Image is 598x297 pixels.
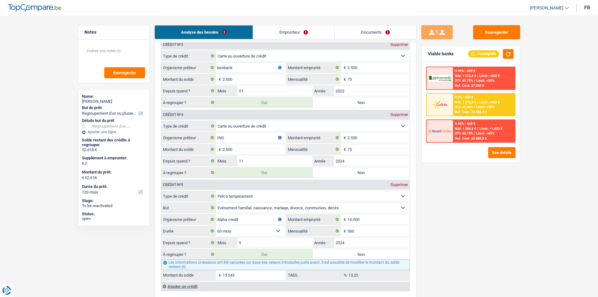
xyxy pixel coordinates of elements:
label: Type de crédit [161,121,216,131]
span: Limit: >850 € [479,74,500,78]
img: Cofidis [428,99,451,110]
span: € [341,63,347,73]
label: Année [313,86,334,96]
span: / [477,100,478,104]
label: Montant du prêt: [82,170,144,175]
div: 9.9% | 680 € [455,95,473,99]
label: Depuis quand ? [161,156,216,166]
img: Record Credits [428,125,451,137]
label: Organisme prêteur [161,133,216,143]
label: Type de crédit [161,51,216,61]
label: À regrouper ? [161,249,216,259]
span: Limit: <65% [476,131,494,135]
span: NAI: 1 386,6 € [455,127,476,131]
div: 9.45% | 668 € [455,122,475,126]
span: Limit: <50% [476,105,494,109]
input: MM [237,238,313,248]
span: € [216,270,223,280]
label: À regrouper ? [161,97,216,107]
label: Montant emprunté [286,133,341,143]
span: Limit: <50% [476,79,494,83]
a: [PERSON_NAME] [525,3,569,13]
label: Oui [216,97,313,107]
label: Non [313,168,410,178]
label: Organisme prêteur [161,63,216,73]
label: Supplément à emprunter: [82,156,144,161]
span: NAI: 1 374,8 € [455,100,476,104]
div: To be reactivated [82,203,146,208]
label: Mois [216,86,237,96]
span: / [474,79,475,83]
input: AAAA [334,86,410,96]
label: Oui [216,249,313,259]
input: AAAA [334,238,410,248]
span: € [341,226,347,236]
label: But du prêt: [82,105,144,110]
div: 52.618 € [82,147,146,152]
label: Durée du prêt: [82,184,144,189]
a: Analyse des besoins [155,25,253,39]
span: € [341,133,347,143]
span: [PERSON_NAME] [530,5,563,11]
label: Oui [216,168,313,178]
div: Crédit nº4 [161,113,185,117]
label: Mois [216,156,237,166]
label: Organisme prêteur [161,214,216,224]
span: € [341,144,347,154]
label: Mensualité [286,74,341,84]
span: Sauvegarder [113,71,136,75]
div: Supprimer [389,113,410,117]
label: Type de crédit [161,191,216,201]
span: DTI: 45.19% [455,131,473,135]
span: Limit: >800 € [479,100,500,104]
label: Mois [216,238,237,248]
div: Crédit nº5 [161,183,185,187]
span: € [216,74,223,84]
label: Montant du solde [161,74,216,84]
div: Solde restant des crédits à regrouper [82,138,146,147]
span: NAI: 1 372,4 € [455,74,476,78]
span: € [216,144,223,154]
a: Emprunteur [253,25,334,39]
span: € [82,175,84,180]
label: Montant du solde [161,144,216,154]
div: Crédit nº3 [161,43,185,47]
input: AAAA [334,156,410,166]
div: 9.99% | 683 € [455,69,475,73]
label: TAEG [286,270,341,280]
button: Sauvegarder [473,25,520,39]
span: € [341,214,347,224]
a: Documents [335,25,416,39]
span: DTI: 45.66% [455,105,473,109]
input: MM [237,156,313,166]
h5: Notes [84,30,143,35]
img: TopCompare Logo [8,4,61,12]
label: Durée [161,226,216,236]
div: Supprimer [389,43,410,47]
label: Depuis quand ? [161,238,216,248]
button: Sauvegarder [104,67,145,78]
label: Depuis quand ? [161,86,216,96]
div: Ajouter une ligne [82,130,146,134]
div: Ref. Cost: 26 988,4 € [455,110,487,114]
span: Limit: >1.033 € [479,127,503,131]
span: / [477,74,478,78]
label: Année [313,238,334,248]
label: À regrouper ? [161,168,216,178]
label: Mensualité [286,144,341,154]
label: Montant du solde [161,270,216,280]
div: Name: [82,94,146,99]
label: Année [313,156,334,166]
div: Ajouter un crédit [161,282,410,291]
div: Les informations ci-dessous ont été calculées sur base des valeurs introduites juste avant. Il es... [161,260,410,270]
span: € [82,161,84,166]
span: / [477,127,478,131]
button: See details [488,147,515,158]
span: / [474,105,475,109]
span: € [341,74,347,84]
span: / [474,131,475,135]
div: Ref. Cost: 25 688,8 € [455,136,487,140]
span: % [341,270,348,280]
div: Détails but du prêt [82,118,146,123]
div: open [82,216,146,221]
